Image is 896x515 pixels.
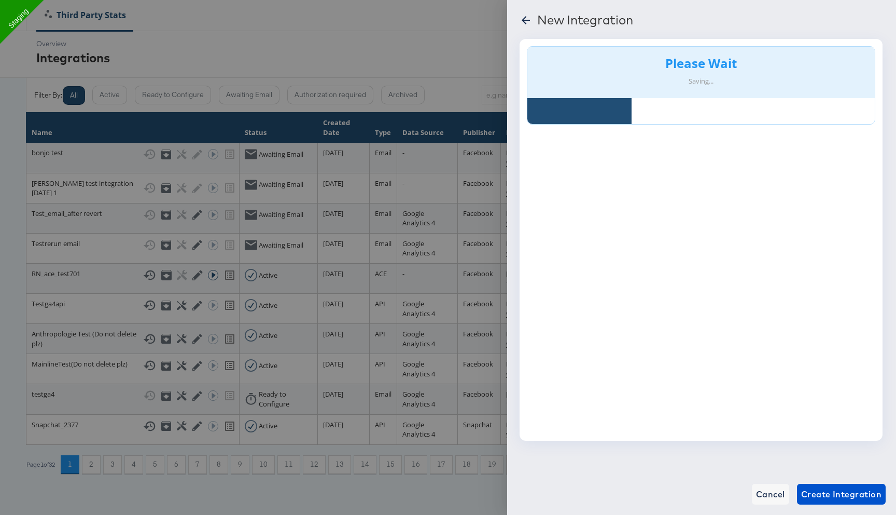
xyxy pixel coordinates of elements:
[756,487,785,502] span: Cancel
[752,484,789,505] button: Cancel
[801,487,881,502] span: Create Integration
[797,484,886,505] button: Create Integration
[537,12,633,27] div: New Integration
[535,76,867,86] div: Saving...
[665,55,737,72] strong: Please Wait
